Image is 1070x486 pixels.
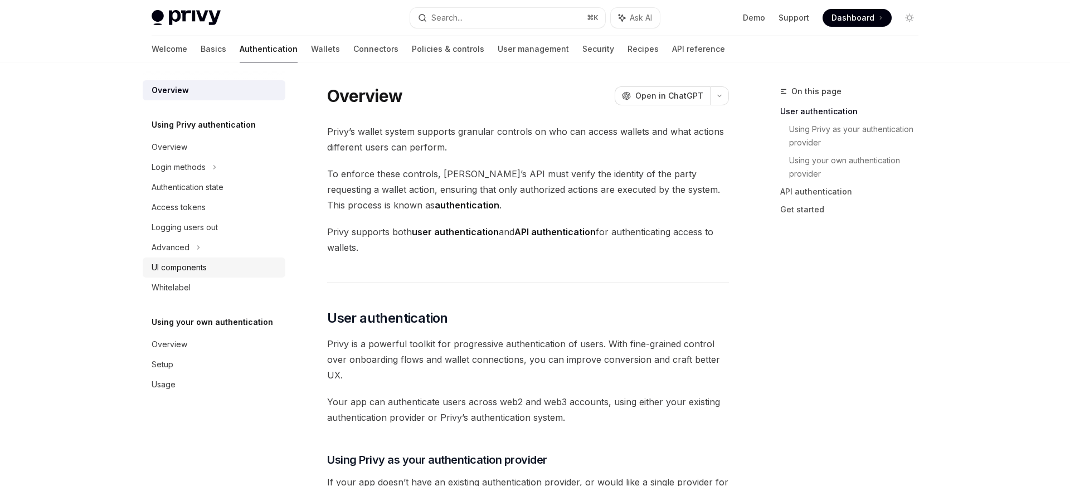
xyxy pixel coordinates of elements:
[143,137,285,157] a: Overview
[240,36,298,62] a: Authentication
[201,36,226,62] a: Basics
[152,315,273,329] h5: Using your own authentication
[327,394,729,425] span: Your app can authenticate users across web2 and web3 accounts, using either your existing authent...
[152,338,187,351] div: Overview
[152,358,173,371] div: Setup
[327,336,729,383] span: Privy is a powerful toolkit for progressive authentication of users. With fine-grained control ov...
[143,375,285,395] a: Usage
[143,257,285,278] a: UI components
[431,11,463,25] div: Search...
[152,378,176,391] div: Usage
[143,197,285,217] a: Access tokens
[152,261,207,274] div: UI components
[412,36,484,62] a: Policies & controls
[353,36,398,62] a: Connectors
[635,90,703,101] span: Open in ChatGPT
[143,278,285,298] a: Whitelabel
[152,36,187,62] a: Welcome
[582,36,614,62] a: Security
[587,13,599,22] span: ⌘ K
[779,12,809,23] a: Support
[743,12,765,23] a: Demo
[152,281,191,294] div: Whitelabel
[327,124,729,155] span: Privy’s wallet system supports granular controls on who can access wallets and what actions diffe...
[435,200,499,211] strong: authentication
[780,201,927,218] a: Get started
[327,452,547,468] span: Using Privy as your authentication provider
[152,84,189,97] div: Overview
[630,12,652,23] span: Ask AI
[780,183,927,201] a: API authentication
[152,241,189,254] div: Advanced
[823,9,892,27] a: Dashboard
[152,10,221,26] img: light logo
[514,226,596,237] strong: API authentication
[498,36,569,62] a: User management
[791,85,842,98] span: On this page
[152,221,218,234] div: Logging users out
[143,334,285,354] a: Overview
[615,86,710,105] button: Open in ChatGPT
[152,118,256,132] h5: Using Privy authentication
[780,103,927,120] a: User authentication
[311,36,340,62] a: Wallets
[327,86,402,106] h1: Overview
[327,166,729,213] span: To enforce these controls, [PERSON_NAME]’s API must verify the identity of the party requesting a...
[327,309,448,327] span: User authentication
[143,354,285,375] a: Setup
[152,140,187,154] div: Overview
[611,8,660,28] button: Ask AI
[412,226,499,237] strong: user authentication
[152,201,206,214] div: Access tokens
[672,36,725,62] a: API reference
[152,181,223,194] div: Authentication state
[143,80,285,100] a: Overview
[143,177,285,197] a: Authentication state
[152,161,206,174] div: Login methods
[831,12,874,23] span: Dashboard
[789,152,927,183] a: Using your own authentication provider
[410,8,605,28] button: Search...⌘K
[143,217,285,237] a: Logging users out
[901,9,918,27] button: Toggle dark mode
[789,120,927,152] a: Using Privy as your authentication provider
[327,224,729,255] span: Privy supports both and for authenticating access to wallets.
[628,36,659,62] a: Recipes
